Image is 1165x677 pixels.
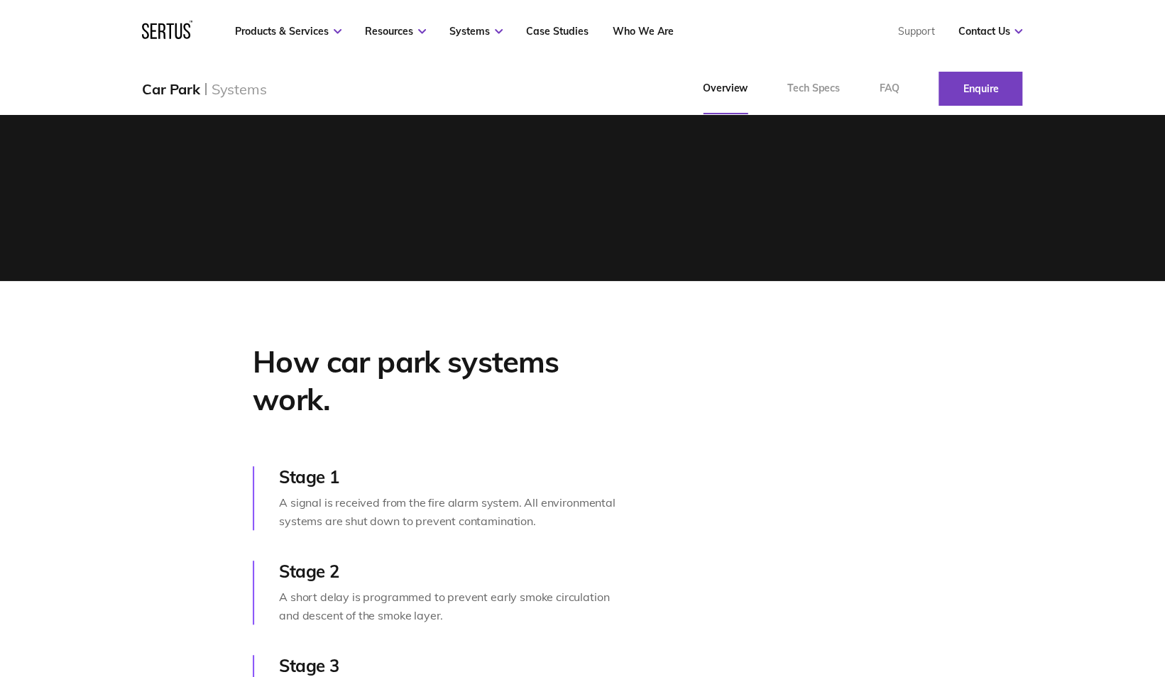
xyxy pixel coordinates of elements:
div: How car park systems work. [253,343,622,418]
div: Stage 2 [279,561,622,582]
a: Systems [449,25,503,38]
div: A signal is received from the fire alarm system. All environmental systems are shut down to preve... [279,494,622,530]
iframe: Chat Widget [1094,609,1165,677]
div: A short delay is programmed to prevent early smoke circulation and descent of the smoke layer. [279,588,622,624]
div: Systems [212,80,267,98]
a: Resources [365,25,426,38]
a: Support [897,25,934,38]
a: Contact Us [958,25,1022,38]
div: Car Park [142,80,199,98]
a: Products & Services [235,25,341,38]
a: Case Studies [526,25,589,38]
a: FAQ [860,63,919,114]
div: Stage 1 [279,466,622,488]
div: Stage 3 [279,655,622,676]
a: Tech Specs [767,63,860,114]
a: Enquire [939,72,1022,106]
a: Who We Are [612,25,673,38]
